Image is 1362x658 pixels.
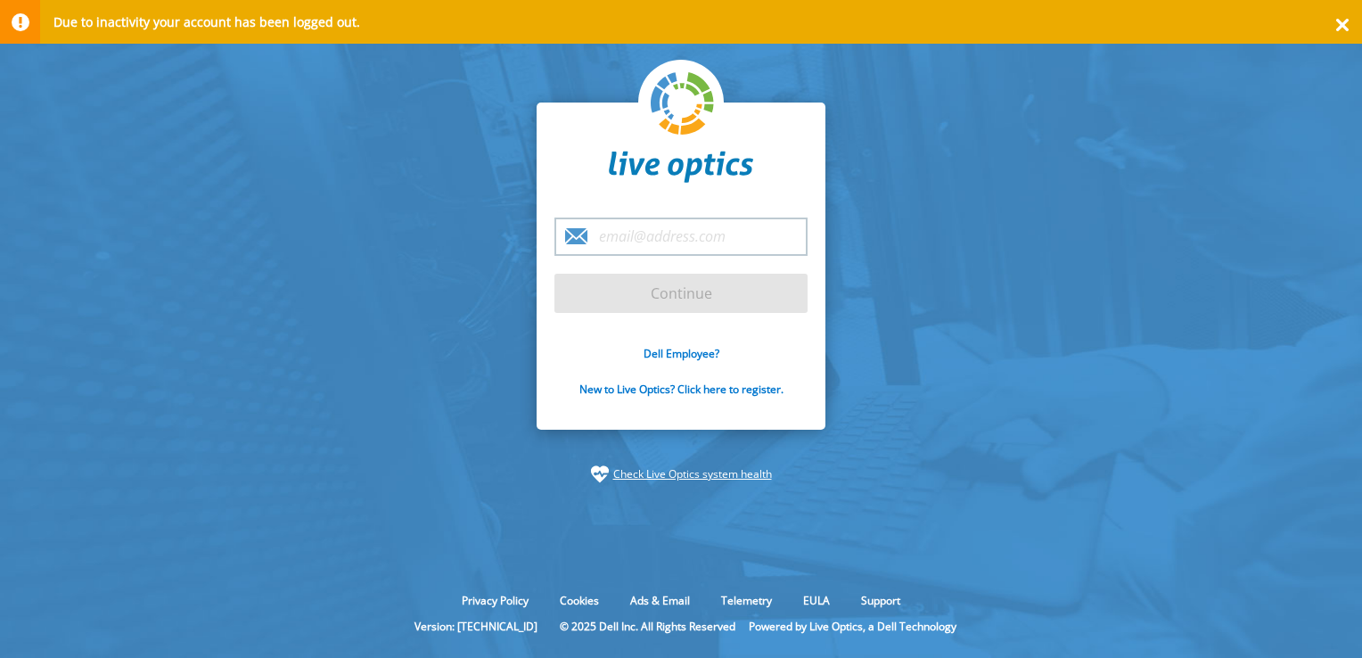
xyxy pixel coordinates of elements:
li: © 2025 Dell Inc. All Rights Reserved [551,619,744,634]
input: email@address.com [554,218,808,256]
a: Telemetry [708,593,785,608]
li: Version: [TECHNICAL_ID] [406,619,546,634]
a: New to Live Optics? Click here to register. [579,382,784,397]
img: liveoptics-logo.svg [651,72,715,136]
img: liveoptics-word.svg [609,151,753,183]
a: Ads & Email [617,593,703,608]
a: Dell Employee? [644,346,719,361]
a: Support [848,593,914,608]
img: status-check-icon.svg [591,465,609,483]
li: Powered by Live Optics, a Dell Technology [749,619,956,634]
a: Privacy Policy [448,593,542,608]
a: EULA [790,593,843,608]
a: Check Live Optics system health [613,465,772,483]
a: Cookies [546,593,612,608]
